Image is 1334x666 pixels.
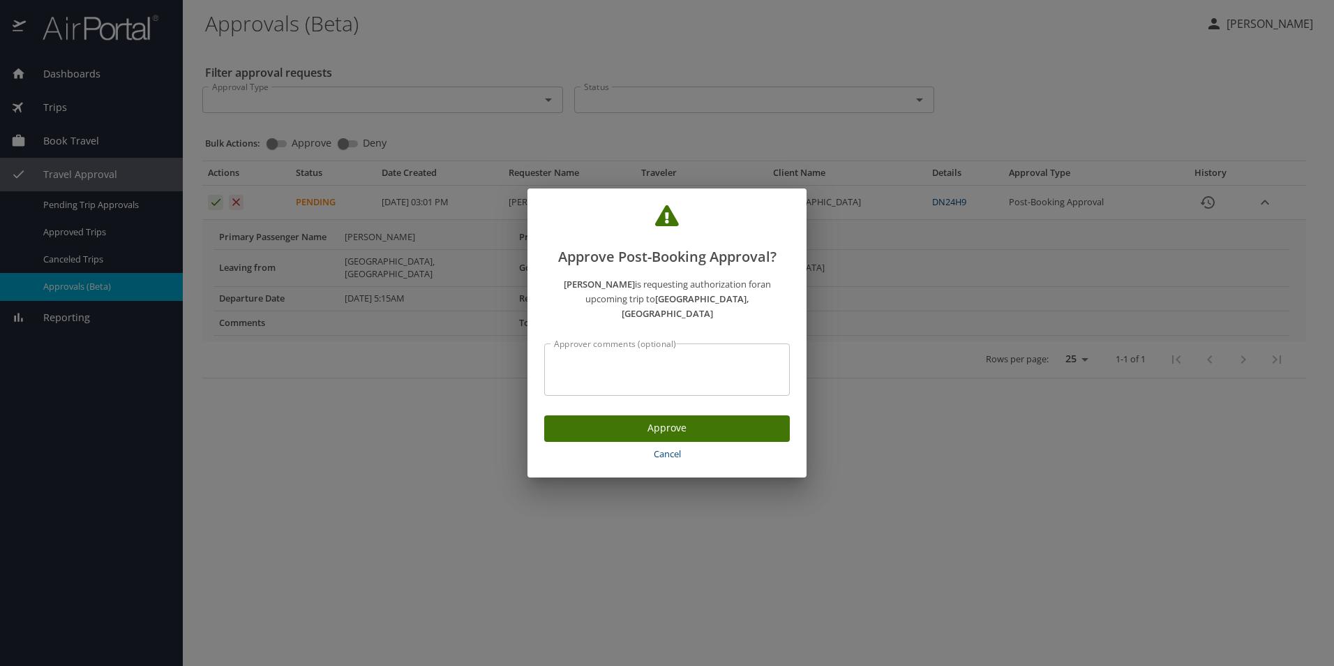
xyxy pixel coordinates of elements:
[555,420,779,437] span: Approve
[622,293,749,320] strong: [GEOGRAPHIC_DATA], [GEOGRAPHIC_DATA]
[544,442,790,466] button: Cancel
[544,205,790,268] h2: Approve Post-Booking Approval?
[544,415,790,443] button: Approve
[550,446,784,462] span: Cancel
[544,277,790,320] p: is requesting authorization for an upcoming trip to
[564,278,635,290] strong: [PERSON_NAME]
